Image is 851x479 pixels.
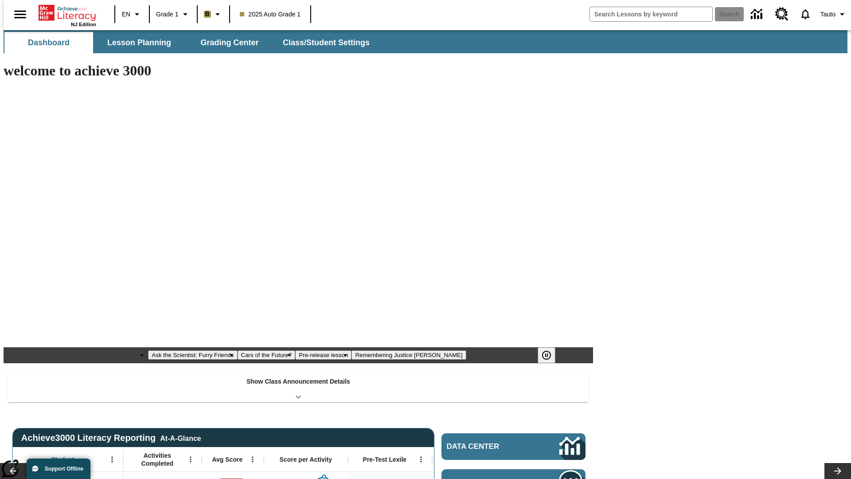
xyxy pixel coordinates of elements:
a: Data Center [746,2,770,27]
button: Open Menu [414,453,428,466]
h1: welcome to achieve 3000 [4,63,593,79]
span: 2025 Auto Grade 1 [240,10,301,19]
button: Slide 4 Remembering Justice O'Connor [351,350,466,360]
button: Grading Center [185,32,274,53]
button: Lesson Planning [95,32,183,53]
span: Achieve3000 Literacy Reporting [21,433,201,443]
a: Home [39,4,96,22]
span: Pre-Test Lexile [363,455,407,463]
button: Slide 3 Pre-release lesson [295,350,351,360]
button: Class/Student Settings [276,32,377,53]
span: Avg Score [212,455,242,463]
p: Show Class Announcement Details [246,377,350,386]
button: Support Offline [27,459,90,479]
div: Pause [538,347,564,363]
div: SubNavbar [4,32,378,53]
span: NJ Edition [71,22,96,27]
button: Lesson carousel, Next [824,463,851,479]
button: Profile/Settings [817,6,851,22]
button: Dashboard [4,32,93,53]
div: SubNavbar [4,30,847,53]
button: Pause [538,347,555,363]
button: Slide 1 Ask the Scientist: Furry Friends [148,350,237,360]
button: Open Menu [184,453,197,466]
button: Boost Class color is light brown. Change class color [200,6,226,22]
a: Resource Center, Will open in new tab [770,2,794,26]
span: EN [122,10,130,19]
button: Language: EN, Select a language [118,6,146,22]
span: Tauto [820,10,835,19]
span: Data Center [447,442,530,451]
button: Slide 2 Cars of the Future? [238,350,296,360]
span: Grade 1 [156,10,179,19]
span: B [205,8,210,20]
span: Activities Completed [128,452,187,467]
a: Notifications [794,3,817,26]
button: Open Menu [105,453,119,466]
div: At-A-Glance [160,433,201,443]
span: Score per Activity [280,455,332,463]
button: Open Menu [246,453,259,466]
span: Support Offline [45,466,83,472]
div: Show Class Announcement Details [8,372,589,402]
button: Grade: Grade 1, Select a grade [152,6,194,22]
a: Data Center [441,433,586,460]
span: Student [51,455,74,463]
div: Home [39,3,96,27]
button: Open side menu [7,1,33,27]
input: search field [590,7,712,21]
